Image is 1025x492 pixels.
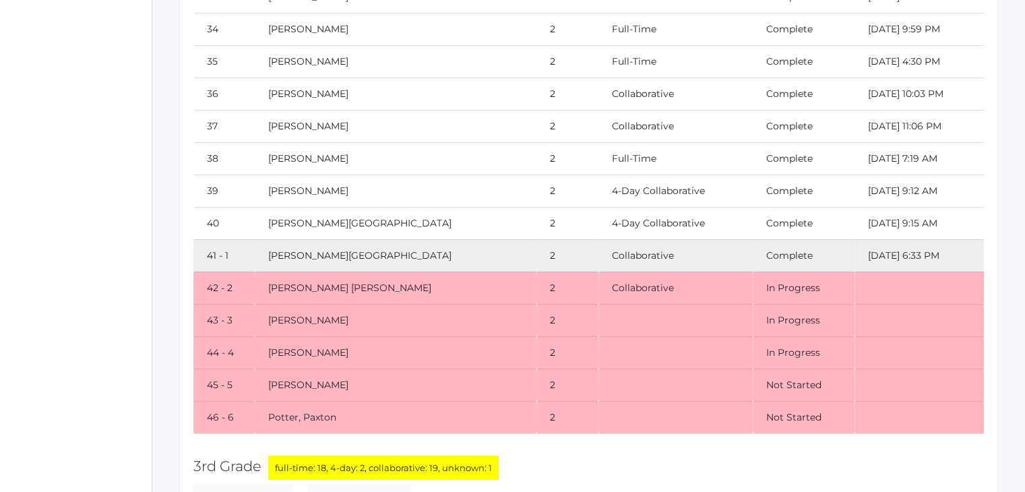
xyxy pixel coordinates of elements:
[766,88,813,100] a: Complete
[855,207,985,239] td: [DATE] 9:15 AM
[536,45,599,78] td: 2
[855,175,985,207] td: [DATE] 9:12 AM
[855,45,985,78] td: [DATE] 4:30 PM
[193,401,255,433] td: 46 - 6
[193,239,255,272] td: 41 - 1
[193,45,255,78] td: 35
[193,458,984,476] h2: 3rd Grade
[598,272,753,304] td: Collaborative
[598,239,753,272] td: Collaborative
[255,304,536,336] td: [PERSON_NAME]
[536,110,599,142] td: 2
[598,110,753,142] td: Collaborative
[268,55,348,67] a: [PERSON_NAME]
[268,88,348,100] a: [PERSON_NAME]
[598,13,753,45] td: Full-Time
[193,78,255,110] td: 36
[536,13,599,45] td: 2
[766,379,821,391] a: Not Started
[766,120,813,132] a: Complete
[193,207,255,239] td: 40
[536,207,599,239] td: 2
[598,175,753,207] td: 4-Day Collaborative
[193,13,255,45] td: 34
[193,272,255,304] td: 42 - 2
[598,45,753,78] td: Full-Time
[536,239,599,272] td: 2
[766,185,813,197] a: Complete
[855,78,985,110] td: [DATE] 10:03 PM
[766,55,813,67] a: Complete
[268,120,348,132] a: [PERSON_NAME]
[268,152,348,164] a: [PERSON_NAME]
[598,142,753,175] td: Full-Time
[536,304,599,336] td: 2
[855,239,985,272] td: [DATE] 6:33 PM
[536,142,599,175] td: 2
[855,142,985,175] td: [DATE] 7:19 AM
[536,78,599,110] td: 2
[598,78,753,110] td: Collaborative
[766,217,813,229] a: Complete
[536,272,599,304] td: 2
[193,336,255,369] td: 44 - 4
[193,110,255,142] td: 37
[766,249,813,262] a: Complete
[268,23,348,35] a: [PERSON_NAME]
[766,152,813,164] a: Complete
[255,369,536,401] td: [PERSON_NAME]
[536,175,599,207] td: 2
[193,175,255,207] td: 39
[268,217,452,229] a: [PERSON_NAME][GEOGRAPHIC_DATA]
[855,110,985,142] td: [DATE] 11:06 PM
[766,23,813,35] a: Complete
[766,346,820,359] a: In Progress
[855,13,985,45] td: [DATE] 9:59 PM
[766,314,820,326] a: In Progress
[766,411,821,423] a: Not Started
[766,282,820,294] a: In Progress
[193,142,255,175] td: 38
[193,304,255,336] td: 43 - 3
[268,185,348,197] a: [PERSON_NAME]
[255,239,536,272] td: [PERSON_NAME][GEOGRAPHIC_DATA]
[255,401,536,433] td: Potter, Paxton
[536,401,599,433] td: 2
[255,272,536,304] td: [PERSON_NAME] [PERSON_NAME]
[255,336,536,369] td: [PERSON_NAME]
[268,456,499,480] span: full-time: 18, 4-day: 2, collaborative: 19, unknown: 1
[193,369,255,401] td: 45 - 5
[536,369,599,401] td: 2
[598,207,753,239] td: 4-Day Collaborative
[536,336,599,369] td: 2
